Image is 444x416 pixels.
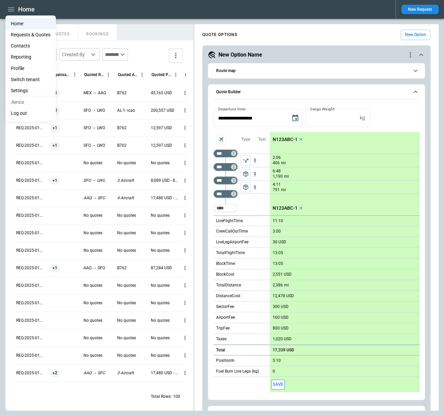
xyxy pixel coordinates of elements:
[5,97,56,108] li: Aerios
[5,85,56,96] a: Settings
[5,18,56,29] a: Home
[5,108,56,119] li: Log out
[5,74,56,85] li: Switch tenant
[5,63,56,74] a: Profile
[5,51,56,63] a: Reporting
[5,29,56,40] a: Requests & Quotes
[5,40,56,51] a: Contacts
